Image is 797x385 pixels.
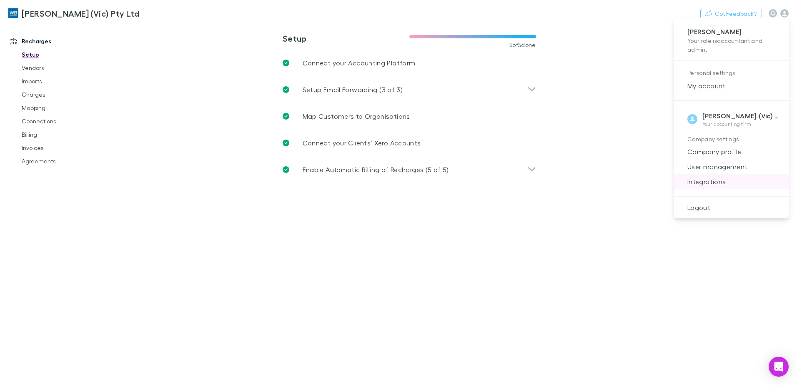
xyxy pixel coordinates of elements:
p: Company settings [687,134,775,145]
p: Your accounting firm [702,121,782,127]
span: User management [681,162,782,172]
p: Personal settings [687,68,775,78]
p: Your role is accountant and admin . [687,36,775,54]
span: Company profile [681,147,782,157]
span: My account [681,81,782,91]
span: Logout [681,202,782,212]
span: Integrations [681,177,782,187]
p: [PERSON_NAME] [687,27,775,36]
div: Open Intercom Messenger [769,357,789,377]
